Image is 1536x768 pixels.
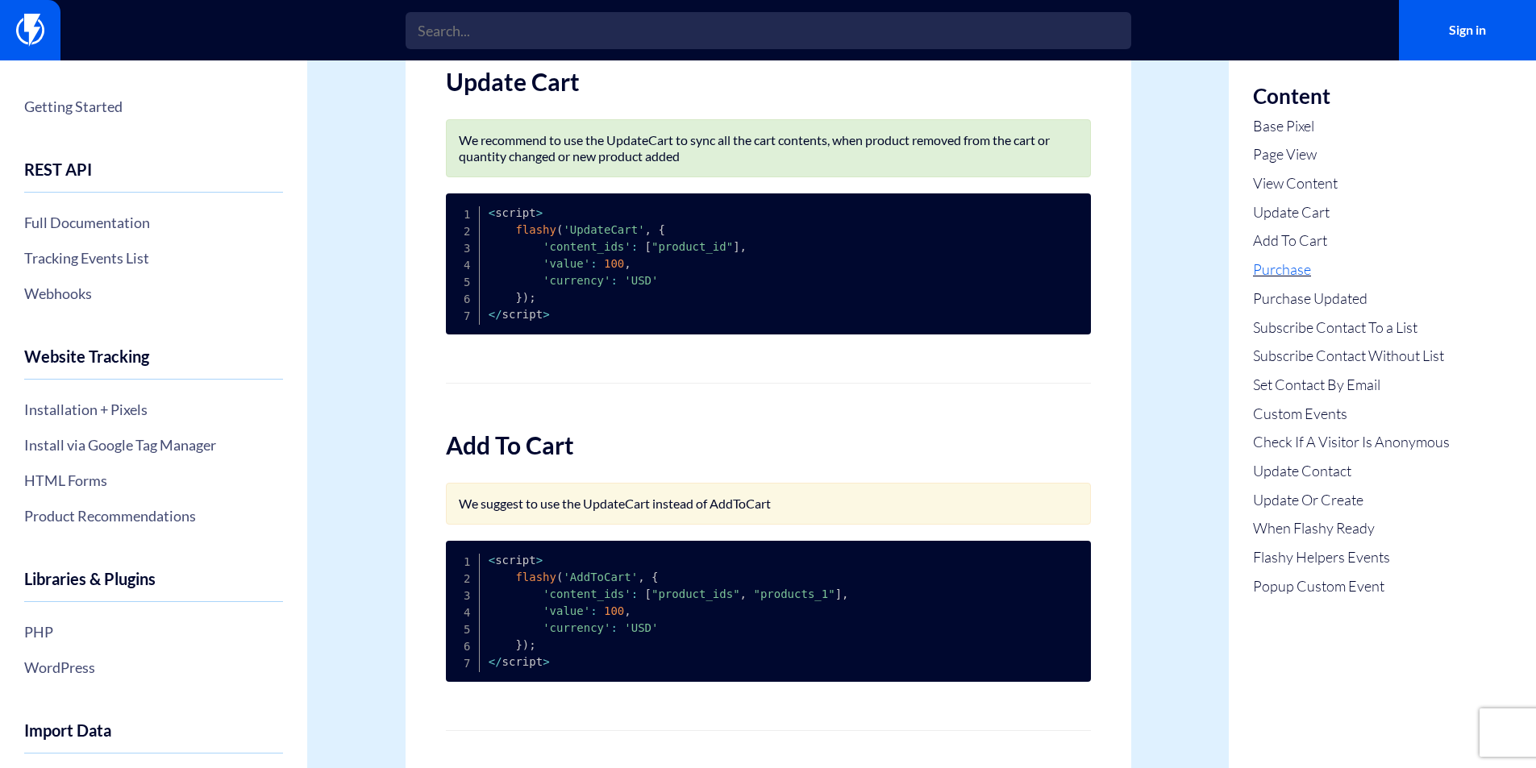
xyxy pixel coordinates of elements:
[624,604,631,617] span: ,
[631,587,638,600] span: :
[1253,202,1450,223] a: Update Cart
[590,257,597,270] span: :
[522,291,529,304] span: )
[1253,230,1450,251] a: Add To Cart
[590,604,597,617] span: :
[658,223,664,236] span: {
[645,587,651,600] span: [
[753,587,835,600] span: "products_1"
[631,240,638,253] span: :
[24,570,283,602] h4: Libraries & Plugins
[459,496,1078,512] p: We suggest to use the UpdateCart instead of AddToCart
[604,257,624,270] span: 100
[624,257,631,270] span: ,
[515,223,556,236] span: flashy
[529,291,535,304] span: ;
[638,571,644,583] span: ,
[489,206,747,321] code: script script
[1253,318,1450,338] a: Subscribe Contact To a List
[651,587,740,600] span: "product_ids"
[543,240,631,253] span: 'content_ids'
[556,571,563,583] span: (
[24,618,283,646] a: PHP
[24,502,283,529] a: Product Recommendations
[835,587,842,600] span: ]
[522,638,529,651] span: )
[24,396,283,423] a: Installation + Pixels
[536,206,543,219] span: >
[651,571,658,583] span: {
[842,587,848,600] span: ,
[1253,547,1450,568] a: Flashy Helpers Events
[1253,85,1450,108] h3: Content
[1253,173,1450,194] a: View Content
[645,240,651,253] span: [
[556,223,563,236] span: (
[536,554,543,567] span: >
[406,12,1131,49] input: Search...
[495,655,502,668] span: /
[24,209,283,236] a: Full Documentation
[489,655,495,668] span: <
[543,587,631,600] span: 'content_ids'
[543,604,590,617] span: 'value'
[24,721,283,753] h4: Import Data
[543,257,590,270] span: 'value'
[515,291,522,304] span: }
[489,554,849,668] code: script script
[624,621,658,634] span: 'USD'
[1253,490,1450,511] a: Update Or Create
[1253,289,1450,309] a: Purchase Updated
[610,621,617,634] span: :
[645,223,651,236] span: ,
[24,431,283,459] a: Install via Google Tag Manager
[1253,144,1450,165] a: Page View
[24,347,283,380] h4: Website Tracking
[543,621,610,634] span: 'currency'
[515,638,522,651] span: }
[24,654,283,681] a: WordPress
[733,240,739,253] span: ]
[624,274,658,287] span: 'USD'
[604,604,624,617] span: 100
[1253,461,1450,482] a: Update Contact
[515,571,556,583] span: flashy
[24,93,283,120] a: Getting Started
[1253,404,1450,425] a: Custom Events
[740,587,747,600] span: ,
[446,68,1091,95] h2: Update Cart
[563,571,638,583] span: 'AddToCart'
[1253,375,1450,396] a: Set Contact By Email
[1253,518,1450,539] a: When Flashy Ready
[1253,432,1450,453] a: Check If A Visitor Is Anonymous
[1253,576,1450,597] a: Popup Custom Event
[489,308,495,321] span: <
[543,308,549,321] span: >
[563,223,644,236] span: 'UpdateCart'
[446,432,1091,459] h2: Add To Cart
[529,638,535,651] span: ;
[740,240,747,253] span: ,
[24,160,283,193] h4: REST API
[24,280,283,307] a: Webhooks
[24,467,283,494] a: HTML Forms
[651,240,733,253] span: "product_id"
[610,274,617,287] span: :
[489,206,495,219] span: <
[1253,259,1450,280] a: Purchase
[543,655,549,668] span: >
[1253,116,1450,137] a: Base Pixel
[495,308,502,321] span: /
[1253,346,1450,367] a: Subscribe Contact Without List
[543,274,610,287] span: 'currency'
[459,132,1078,164] p: We recommend to use the UpdateCart to sync all the cart contents, when product removed from the c...
[24,244,283,272] a: Tracking Events List
[489,554,495,567] span: <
